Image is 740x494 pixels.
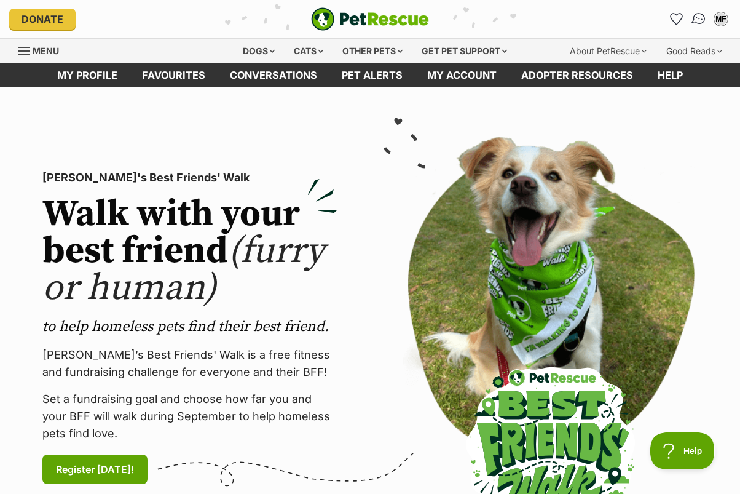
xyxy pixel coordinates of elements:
a: conversations [218,63,329,87]
button: My account [711,9,731,29]
div: Get pet support [413,39,516,63]
a: My account [415,63,509,87]
a: Favourites [130,63,218,87]
p: [PERSON_NAME]'s Best Friends' Walk [42,169,337,186]
span: Menu [33,46,59,56]
a: Help [645,63,695,87]
iframe: Help Scout Beacon - Open [650,432,715,469]
a: Register [DATE]! [42,455,148,484]
a: Pet alerts [329,63,415,87]
div: Other pets [334,39,411,63]
div: MF [715,13,727,25]
a: Donate [9,9,76,30]
img: chat-41dd97257d64d25036548639549fe6c8038ab92f7586957e7f3b1b290dea8141.svg [691,11,707,27]
span: Register [DATE]! [56,462,134,477]
a: My profile [45,63,130,87]
div: Dogs [234,39,283,63]
span: (furry or human) [42,228,325,311]
div: Good Reads [658,39,731,63]
a: Adopter resources [509,63,645,87]
div: About PetRescue [561,39,655,63]
div: Cats [285,39,332,63]
a: Favourites [667,9,687,29]
a: Conversations [686,6,711,31]
img: logo-e224e6f780fb5917bec1dbf3a21bbac754714ae5b6737aabdf751b685950b380.svg [311,7,429,31]
p: to help homeless pets find their best friend. [42,317,337,337]
a: PetRescue [311,7,429,31]
p: Set a fundraising goal and choose how far you and your BFF will walk during September to help hom... [42,391,337,442]
a: Menu [18,39,68,61]
h2: Walk with your best friend [42,196,337,307]
p: [PERSON_NAME]’s Best Friends' Walk is a free fitness and fundraising challenge for everyone and t... [42,346,337,381]
ul: Account quick links [667,9,731,29]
